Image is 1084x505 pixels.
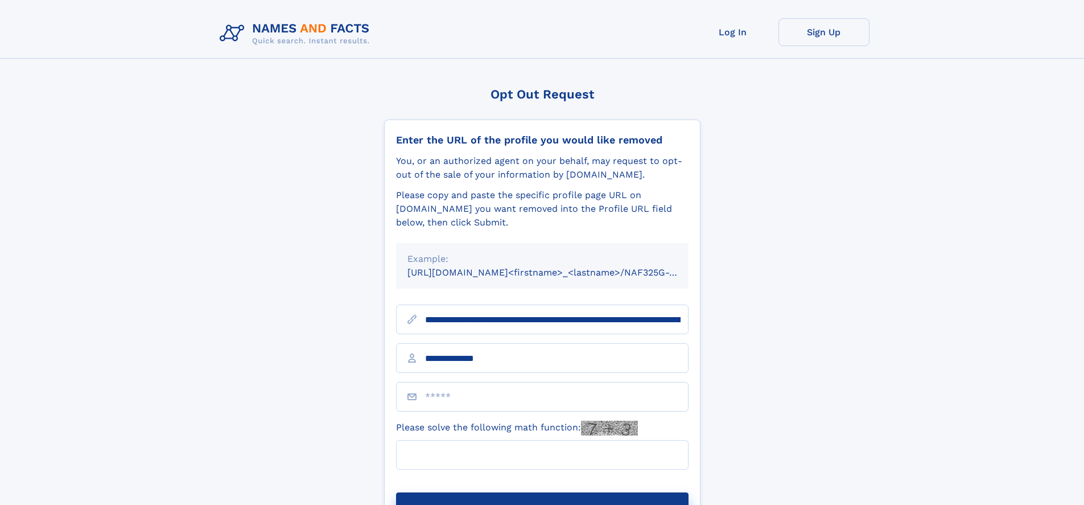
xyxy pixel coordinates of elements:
div: Enter the URL of the profile you would like removed [396,134,689,146]
small: [URL][DOMAIN_NAME]<firstname>_<lastname>/NAF325G-xxxxxxxx [407,267,710,278]
div: Opt Out Request [384,87,700,101]
div: Please copy and paste the specific profile page URL on [DOMAIN_NAME] you want removed into the Pr... [396,188,689,229]
label: Please solve the following math function: [396,421,638,436]
a: Log In [687,18,778,46]
div: You, or an authorized agent on your behalf, may request to opt-out of the sale of your informatio... [396,154,689,182]
div: Example: [407,252,677,266]
a: Sign Up [778,18,869,46]
img: Logo Names and Facts [215,18,379,49]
